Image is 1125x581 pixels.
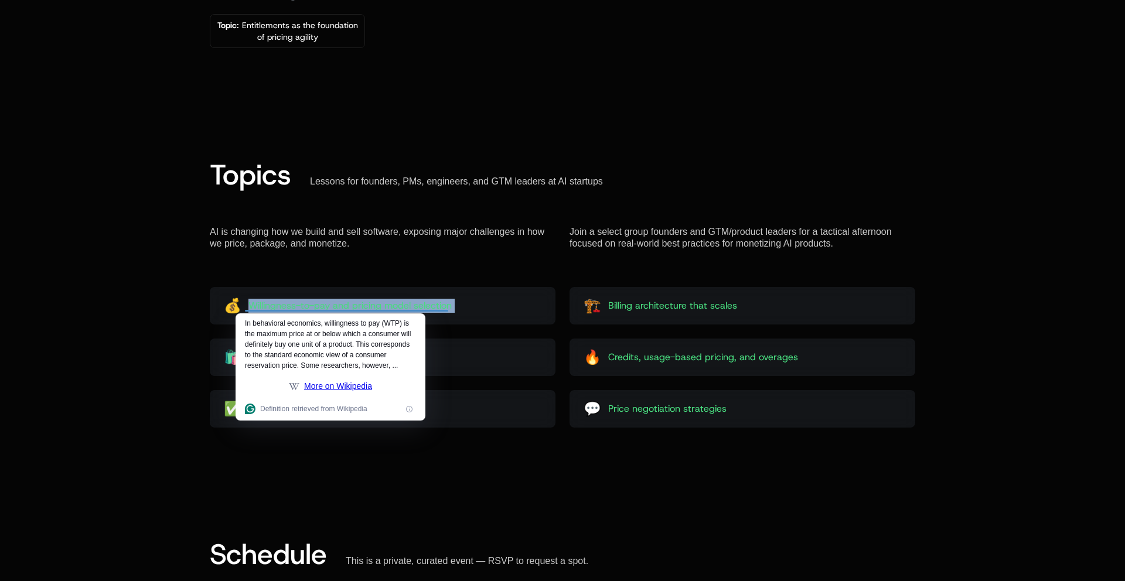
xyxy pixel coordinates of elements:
span: 💰 [224,296,241,315]
span: ✅ [224,399,241,418]
span: 🔥 [584,348,601,367]
span: 💬 [584,399,601,418]
span: Topics [210,156,291,193]
span: Schedule [210,535,327,573]
span: Price negotiation strategies [608,402,727,416]
div: Lessons for founders, PMs, engineers, and GTM leaders at AI startups [310,176,603,187]
div: This is a private, curated event — RSVP to request a spot. [346,555,588,567]
span: Credits, usage-based pricing, and overages [608,350,798,364]
div: AI is changing how we build and sell software, exposing major challenges in how we price, package... [210,226,555,250]
span: 🛍️ [224,348,241,367]
span: Billing architecture that scales [608,299,737,313]
span: 🏗️ [584,296,601,315]
div: Join a select group founders and GTM/product leaders for a tactical afternoon focused on real-wor... [570,226,915,250]
span: Willingness-to-pay and pricing model selection [248,299,452,313]
div: Entitlements as the foundation of pricing agility [215,19,360,43]
span: Topic: [217,20,238,30]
